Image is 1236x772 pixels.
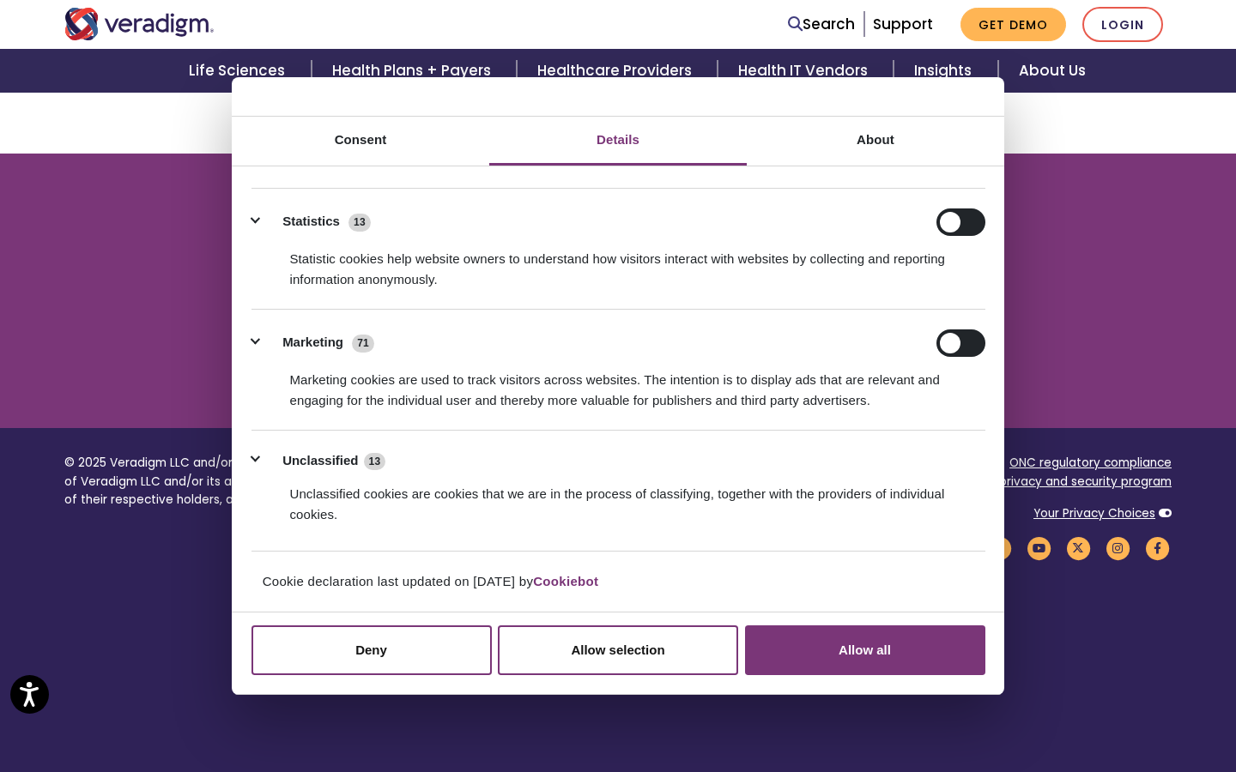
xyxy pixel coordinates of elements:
img: Veradigm logo [64,8,215,40]
a: Health Plans + Payers [312,49,517,93]
a: Insights [894,49,997,93]
button: Allow all [745,625,985,675]
a: Get Demo [960,8,1066,41]
a: ONC regulatory compliance [1009,455,1172,471]
button: Statistics (13) [251,208,382,236]
a: Search [788,13,855,36]
a: Life Sciences [168,49,311,93]
a: Veradigm Twitter Link [1063,540,1093,556]
p: © 2025 Veradigm LLC and/or its affiliates. All rights reserved. Cited marks are the property of V... [64,454,605,510]
div: Unclassified cookies are cookies that we are in the process of classifying, together with the pro... [251,471,985,525]
label: Marketing [282,333,343,353]
a: Health IT Vendors [718,49,894,93]
button: Marketing (71) [251,329,385,357]
button: Unclassified (13) [251,450,397,472]
a: Healthcare Providers [517,49,718,93]
a: privacy and security program [999,473,1172,490]
label: Statistics [282,212,340,232]
button: Deny [251,625,492,675]
a: Details [489,117,747,166]
a: Veradigm Instagram Link [1103,540,1132,556]
a: Veradigm Facebook Link [1142,540,1172,556]
a: About Us [998,49,1106,93]
div: Cookie declaration last updated on [DATE] by [237,571,1000,606]
a: Consent [232,117,489,166]
a: Cookiebot [533,574,598,588]
button: Allow selection [498,625,738,675]
a: About [747,117,1004,166]
a: Your Privacy Choices [1033,505,1155,522]
div: Marketing cookies are used to track visitors across websites. The intention is to display ads tha... [251,357,985,411]
h2: Want to learn more about Veradigm Intelligent Payments? [64,236,1172,265]
iframe: Drift Chat Widget [906,648,1215,751]
div: Statistic cookies help website owners to understand how visitors interact with websites by collec... [251,236,985,290]
a: Support [873,14,933,34]
a: Veradigm YouTube Link [1024,540,1053,556]
a: Login [1082,7,1163,42]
